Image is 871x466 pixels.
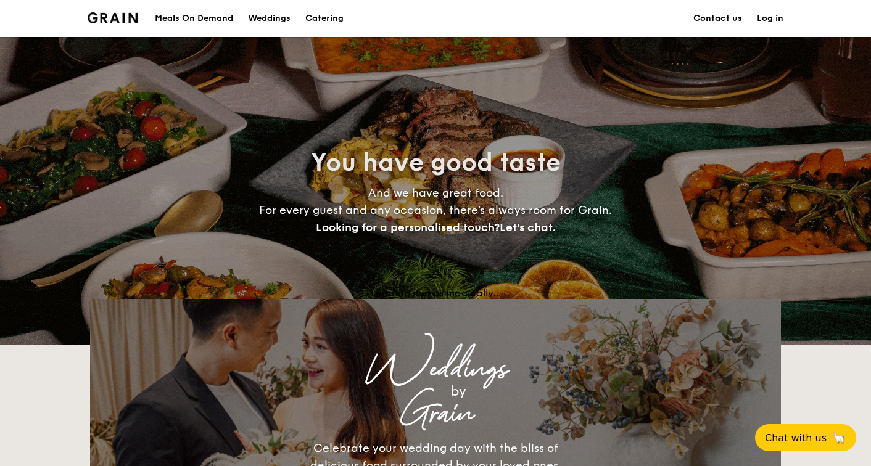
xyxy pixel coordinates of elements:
div: by [244,380,672,403]
span: Let's chat. [500,221,556,234]
div: Weddings [199,358,672,380]
span: 🦙 [832,431,846,445]
a: Logotype [88,12,138,23]
div: Loading menus magically... [90,287,781,299]
img: Grain [88,12,138,23]
span: Chat with us [765,432,827,444]
div: Grain [199,403,672,425]
button: Chat with us🦙 [755,424,856,451]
